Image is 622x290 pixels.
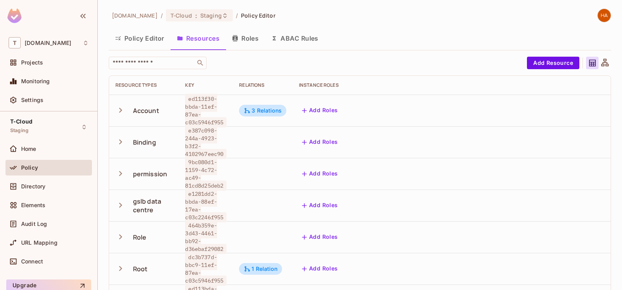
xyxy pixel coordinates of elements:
button: Add Roles [299,104,341,117]
span: Home [21,146,36,152]
div: Account [133,106,159,115]
div: Role [133,233,147,242]
span: dc3b737d-bbc9-11ef-87ea-c03c5946f955 [185,252,227,286]
div: Root [133,265,148,273]
span: 9bc080d1-1159-4c72-ac49-81cd8d25deb2 [185,157,227,191]
span: Audit Log [21,221,47,227]
div: Binding [133,138,156,147]
div: Key [185,82,227,88]
div: gslb data centre [133,197,173,214]
button: Roles [226,29,265,48]
div: Resource Types [115,82,173,88]
div: 1 Relation [244,265,277,272]
span: e1281dd2-bbda-88ef-17ea-c03c2246f955 [185,189,227,222]
button: Add Roles [299,136,341,149]
span: 464b359e-3d43-4461-bb92-d36ebaf29082 [185,220,227,254]
span: Elements [21,202,45,208]
span: Settings [21,97,43,103]
span: the active workspace [112,12,158,19]
span: ed113f30-bbda-11ef-87ea-c03c5946f955 [185,94,227,127]
span: Policy Editor [241,12,275,19]
div: Relations [239,82,286,88]
span: Monitoring [21,78,50,84]
span: Workspace: t-mobile.com [25,40,71,46]
li: / [161,12,163,19]
div: 3 Relations [244,107,282,114]
span: Staging [200,12,222,19]
span: URL Mapping [21,240,58,246]
button: ABAC Rules [265,29,325,48]
span: T [9,37,21,48]
span: T-Cloud [171,12,192,19]
button: Policy Editor [109,29,171,48]
span: Projects [21,59,43,66]
li: / [236,12,238,19]
button: Add Roles [299,168,341,180]
button: Add Roles [299,199,341,212]
span: : [195,13,198,19]
span: Directory [21,183,45,190]
span: Connect [21,258,43,265]
img: harani.arumalla1@t-mobile.com [598,9,611,22]
button: Add Roles [299,263,341,275]
button: Add Roles [299,231,341,243]
button: Resources [171,29,226,48]
button: Add Resource [527,57,579,69]
span: Staging [10,127,29,134]
span: T-Cloud [10,118,32,125]
span: e387c098-244a-4923-b3f2-4102967eec90 [185,125,227,159]
img: SReyMgAAAABJRU5ErkJggg== [7,9,22,23]
div: permission [133,170,167,178]
span: Policy [21,165,38,171]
